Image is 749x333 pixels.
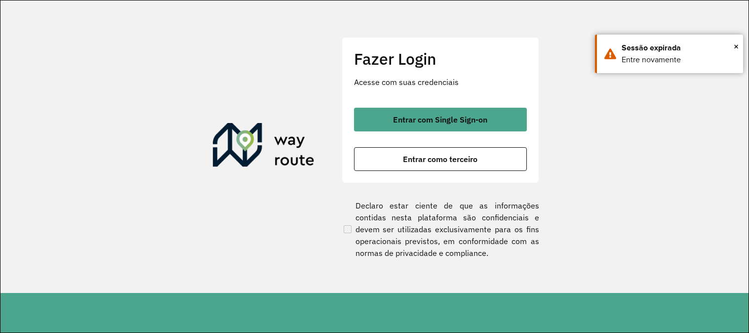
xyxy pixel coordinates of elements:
button: Close [734,39,739,54]
label: Declaro estar ciente de que as informações contidas nesta plataforma são confidenciais e devem se... [342,200,539,259]
span: Entrar como terceiro [403,155,477,163]
div: Entre novamente [622,54,736,66]
span: × [734,39,739,54]
button: button [354,147,527,171]
p: Acesse com suas credenciais [354,76,527,88]
div: Sessão expirada [622,42,736,54]
span: Entrar com Single Sign-on [393,116,487,124]
h2: Fazer Login [354,49,527,68]
img: Roteirizador AmbevTech [213,123,315,170]
button: button [354,108,527,131]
